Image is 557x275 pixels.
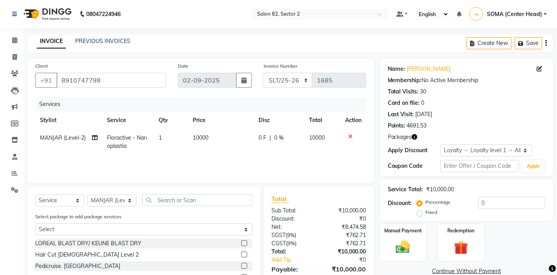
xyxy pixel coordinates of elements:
img: _gift.svg [450,239,473,257]
div: Card on file: [388,99,420,107]
div: ( ) [266,239,319,248]
div: ₹10,000.00 [427,185,454,194]
div: LOREAL BLAST DRY/ KEUNE BLAST DRY [35,239,141,248]
div: ₹8,474.58 [319,223,372,231]
input: Enter Offer / Coupon Code [440,160,519,172]
a: Add Tip [266,256,328,264]
span: 9% [288,240,295,246]
a: [PERSON_NAME] [407,65,451,73]
input: Search or Scan [142,194,253,206]
div: ₹10,000.00 [319,207,372,215]
div: ₹762.71 [319,239,372,248]
div: Total: [266,248,319,256]
div: ₹10,000.00 [319,264,372,274]
th: Qty [154,111,188,129]
div: ₹0 [327,256,372,264]
span: SOMA (Center Head) [487,10,542,18]
span: 0 F [259,134,266,142]
button: +91 [35,73,57,88]
div: ₹762.71 [319,231,372,239]
div: Net: [266,223,319,231]
div: Last Visit: [388,110,414,119]
a: PREVIOUS INVOICES [75,38,130,45]
span: 1 [159,134,162,141]
button: Apply [522,160,544,172]
div: Apply Discount [388,146,440,155]
span: Total [271,195,289,203]
img: SOMA (Center Head) [469,7,483,21]
th: Total [304,111,340,129]
th: Price [188,111,254,129]
div: Membership: [388,76,422,84]
span: Packages [388,133,412,141]
span: Floractive - Nanoplastia [107,134,147,149]
div: 30 [420,88,427,96]
th: Service [102,111,154,129]
div: 0 [421,99,425,107]
label: Manual Payment [384,227,422,234]
div: Pedicruise. [GEOGRAPHIC_DATA] [35,262,120,270]
span: 10000 [193,134,209,141]
div: Hair Cut [DEMOGRAPHIC_DATA] Level 2 [35,251,139,259]
div: No Active Membership [388,76,545,84]
div: ( ) [266,231,319,239]
label: Select package to add package services [35,213,121,220]
div: [DATE] [416,110,432,119]
div: Discount: [266,215,319,223]
th: Action [340,111,366,129]
span: 0 % [274,134,284,142]
span: | [269,134,271,142]
div: Coupon Code [388,162,440,170]
button: Create New [467,37,512,49]
label: Invoice Number [264,63,298,70]
div: Name: [388,65,405,73]
input: Search by Name/Mobile/Email/Code [56,73,166,88]
th: Stylist [35,111,102,129]
div: Sub Total: [266,207,319,215]
span: MANJAR (Level-2) [40,134,86,141]
div: Payable: [266,264,319,274]
span: SGST [271,232,286,239]
span: 9% [287,232,295,238]
div: Service Total: [388,185,423,194]
img: _cash.svg [391,239,414,255]
a: INVOICE [37,34,66,49]
span: CGST [271,240,286,247]
label: Percentage [426,199,451,206]
label: Client [35,63,48,70]
label: Fixed [426,209,438,216]
label: Date [178,63,188,70]
div: 4691.53 [407,122,427,130]
th: Disc [254,111,304,129]
span: 10000 [309,134,325,141]
b: 08047224946 [86,3,121,25]
div: Services [36,97,372,111]
img: logo [20,3,74,25]
div: Points: [388,122,405,130]
div: Total Visits: [388,88,419,96]
div: ₹10,000.00 [319,248,372,256]
div: Discount: [388,199,412,207]
button: Save [515,37,542,49]
label: Redemption [447,227,474,234]
div: ₹0 [319,215,372,223]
